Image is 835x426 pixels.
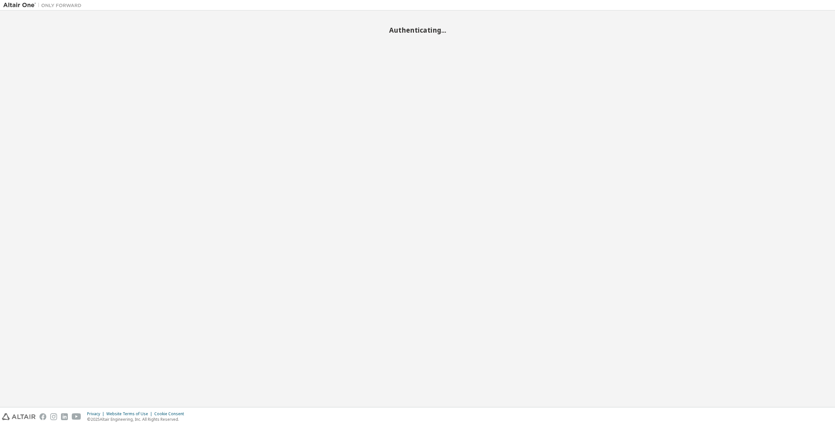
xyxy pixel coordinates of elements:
img: youtube.svg [72,413,81,420]
div: Cookie Consent [154,411,188,417]
div: Privacy [87,411,106,417]
p: © 2025 Altair Engineering, Inc. All Rights Reserved. [87,417,188,422]
img: facebook.svg [39,413,46,420]
img: linkedin.svg [61,413,68,420]
img: Altair One [3,2,85,8]
img: altair_logo.svg [2,413,36,420]
h2: Authenticating... [3,26,832,34]
img: instagram.svg [50,413,57,420]
div: Website Terms of Use [106,411,154,417]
